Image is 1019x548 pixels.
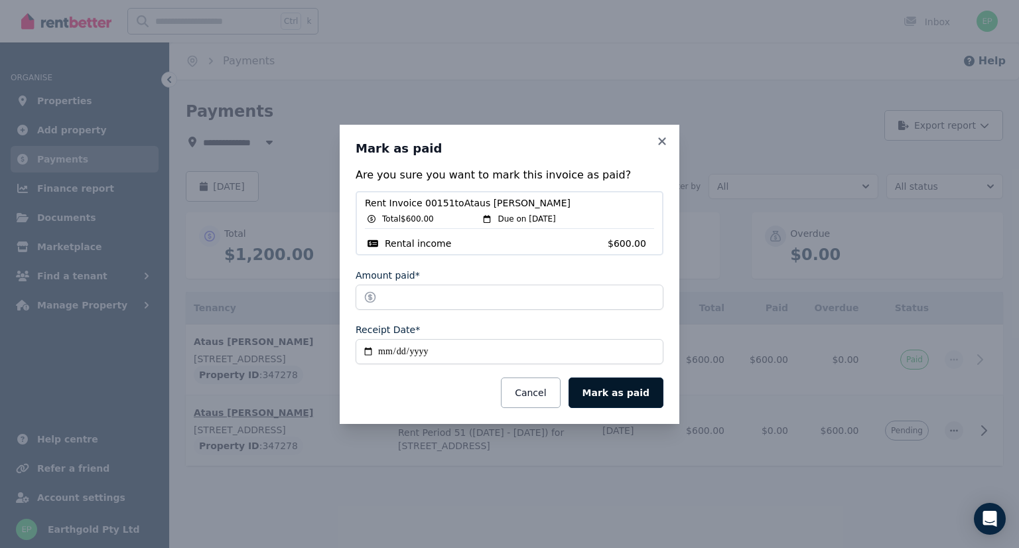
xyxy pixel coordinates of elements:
[974,503,1006,535] div: Open Intercom Messenger
[356,269,420,282] label: Amount paid*
[608,237,654,250] span: $600.00
[356,167,663,183] p: Are you sure you want to mark this invoice as paid?
[356,141,663,157] h3: Mark as paid
[569,377,663,408] button: Mark as paid
[365,196,654,210] span: Rent Invoice 00151 to Ataus [PERSON_NAME]
[356,323,420,336] label: Receipt Date*
[385,237,451,250] span: Rental income
[382,214,434,224] span: Total $600.00
[501,377,560,408] button: Cancel
[498,214,555,224] span: Due on [DATE]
